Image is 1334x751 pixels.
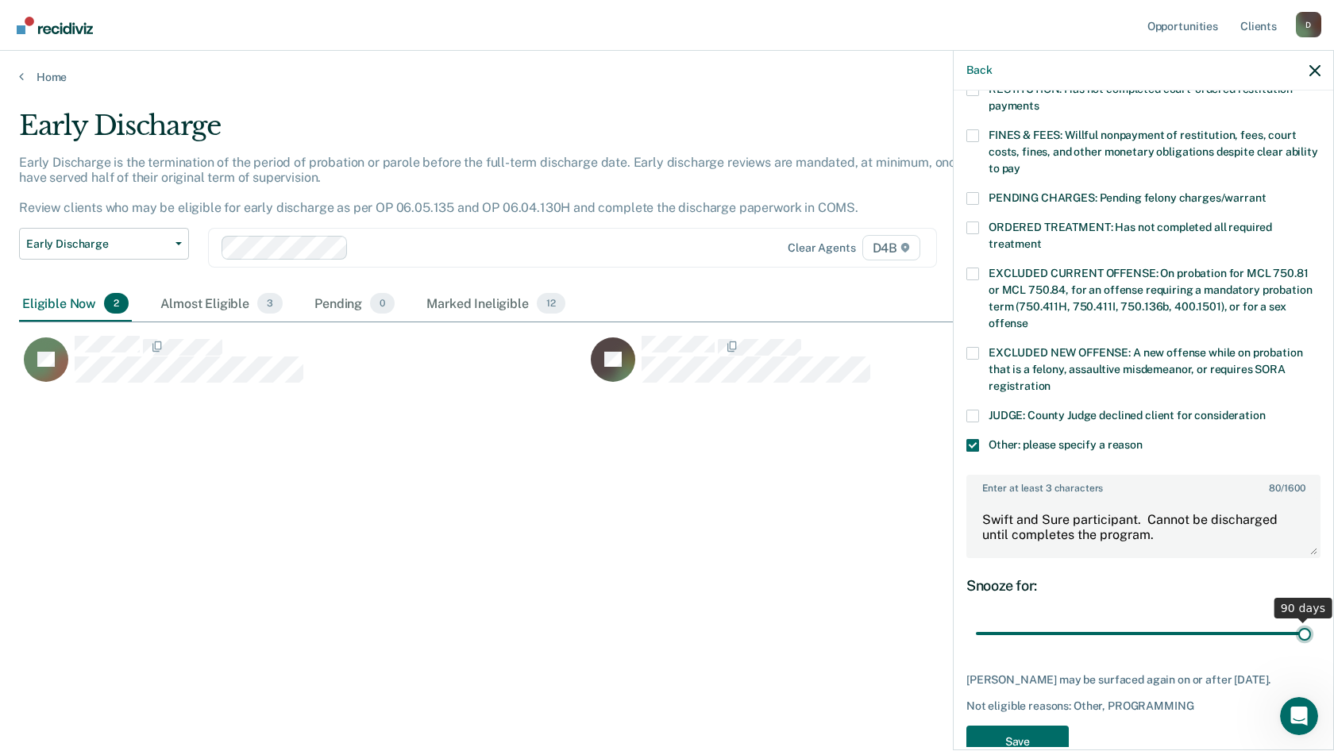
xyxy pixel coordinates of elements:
[257,293,283,314] span: 3
[423,287,568,322] div: Marked Ineligible
[311,287,398,322] div: Pending
[989,346,1302,392] span: EXCLUDED NEW OFFENSE: A new offense while on probation that is a felony, assaultive misdemeanor, ...
[788,241,855,255] div: Clear agents
[989,409,1266,422] span: JUDGE: County Judge declined client for consideration
[966,673,1321,687] div: [PERSON_NAME] may be surfaced again on or after [DATE].
[19,70,1315,84] a: Home
[19,287,132,322] div: Eligible Now
[989,267,1312,329] span: EXCLUDED CURRENT OFFENSE: On probation for MCL 750.81 or MCL 750.84, for an offense requiring a m...
[989,438,1143,451] span: Other: please specify a reason
[537,293,565,314] span: 12
[17,17,93,34] img: Recidiviz
[1280,697,1318,735] iframe: Intercom live chat
[968,498,1319,557] textarea: Swift and Sure participant. Cannot be discharged until completes the program.
[966,577,1321,595] div: Snooze for:
[1296,12,1321,37] button: Profile dropdown button
[157,287,286,322] div: Almost Eligible
[989,191,1266,204] span: PENDING CHARGES: Pending felony charges/warrant
[104,293,129,314] span: 2
[19,110,1020,155] div: Early Discharge
[1296,12,1321,37] div: D
[968,476,1319,494] label: Enter at least 3 characters
[19,155,1005,216] p: Early Discharge is the termination of the period of probation or parole before the full-term disc...
[966,699,1321,713] div: Not eligible reasons: Other, PROGRAMMING
[19,335,586,399] div: CaseloadOpportunityCell-0520197
[966,64,992,77] button: Back
[26,237,169,251] span: Early Discharge
[370,293,395,314] span: 0
[989,129,1318,175] span: FINES & FEES: Willful nonpayment of restitution, fees, court costs, fines, and other monetary obl...
[989,221,1272,250] span: ORDERED TREATMENT: Has not completed all required treatment
[586,335,1153,399] div: CaseloadOpportunityCell-0403908
[1274,598,1332,618] div: 90 days
[1269,483,1281,494] span: 80
[1269,483,1305,494] span: / 1600
[862,235,920,260] span: D4B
